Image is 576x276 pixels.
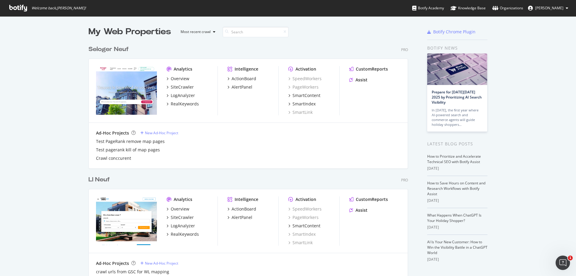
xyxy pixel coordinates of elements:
[295,66,316,72] div: Activation
[171,84,194,90] div: SiteCrawler
[88,45,129,54] div: Seloger Neuf
[288,214,319,220] a: PageWorkers
[349,196,388,202] a: CustomReports
[432,108,483,127] div: In [DATE], the first year where AI-powered search and commerce agents will guide holiday shoppers…
[295,196,316,202] div: Activation
[166,101,199,107] a: RealKeywords
[349,207,367,213] a: Assist
[171,231,199,237] div: RealKeywords
[349,77,367,83] a: Assist
[166,93,195,99] a: LogAnalyzer
[171,101,199,107] div: RealKeywords
[288,206,322,212] a: SpeedWorkers
[171,76,189,82] div: Overview
[427,45,487,51] div: Botify news
[427,257,487,262] div: [DATE]
[412,5,444,11] div: Botify Academy
[288,240,313,246] a: SmartLink
[523,3,573,13] button: [PERSON_NAME]
[492,5,523,11] div: Organizations
[227,76,256,82] a: ActionBoard
[166,214,194,220] a: SiteCrawler
[174,66,192,72] div: Analytics
[427,141,487,147] div: Latest Blog Posts
[288,101,316,107] a: SmartIndex
[96,130,129,136] div: Ad-Hoc Projects
[88,175,110,184] div: LI Neuf
[96,147,160,153] a: Test pagerank kill of map pages
[288,223,320,229] a: SmartContent
[235,196,258,202] div: Intelligence
[427,53,487,85] img: Prepare for Black Friday 2025 by Prioritizing AI Search Visibility
[166,206,189,212] a: Overview
[96,138,165,144] a: Test PageRank remove map pages
[556,256,570,270] iframe: Intercom live chat
[223,27,289,37] input: Search
[432,89,482,105] a: Prepare for [DATE][DATE] 2025 by Prioritizing AI Search Visibility
[427,29,475,35] a: Botify Chrome Plugin
[96,66,157,115] img: selogerneuf.com
[433,29,475,35] div: Botify Chrome Plugin
[227,214,252,220] a: AlertPanel
[166,84,194,90] a: SiteCrawler
[171,93,195,99] div: LogAnalyzer
[355,77,367,83] div: Assist
[451,5,486,11] div: Knowledge Base
[140,261,178,266] a: New Ad-Hoc Project
[166,223,195,229] a: LogAnalyzer
[401,177,408,183] div: Pro
[171,223,195,229] div: LogAnalyzer
[288,84,319,90] a: PageWorkers
[96,260,129,266] div: Ad-Hoc Projects
[401,47,408,52] div: Pro
[288,93,320,99] a: SmartContent
[181,30,211,34] div: Most recent crawl
[292,93,320,99] div: SmartContent
[96,155,131,161] a: Crawl conccurent
[427,225,487,230] div: [DATE]
[232,206,256,212] div: ActionBoard
[427,213,481,223] a: What Happens When ChatGPT Is Your Holiday Shopper?
[96,269,169,275] a: crawl urls from GSC for WL mapping
[176,27,218,37] button: Most recent crawl
[355,207,367,213] div: Assist
[171,206,189,212] div: Overview
[427,166,487,171] div: [DATE]
[568,256,573,260] span: 1
[145,261,178,266] div: New Ad-Hoc Project
[174,196,192,202] div: Analytics
[535,5,563,11] span: Axel Roth
[227,84,252,90] a: AlertPanel
[427,180,485,196] a: How to Save Hours on Content and Research Workflows with Botify Assist
[166,231,199,237] a: RealKeywords
[96,196,157,245] img: neuf.logic-immo.com
[227,206,256,212] a: ActionBoard
[288,76,322,82] a: SpeedWorkers
[356,66,388,72] div: CustomReports
[235,66,258,72] div: Intelligence
[356,196,388,202] div: CustomReports
[88,26,171,38] div: My Web Properties
[349,66,388,72] a: CustomReports
[292,223,320,229] div: SmartContent
[288,231,316,237] a: SmartIndex
[288,109,313,115] a: SmartLink
[232,84,252,90] div: AlertPanel
[171,214,194,220] div: SiteCrawler
[292,101,316,107] div: SmartIndex
[145,130,178,135] div: New Ad-Hoc Project
[427,154,481,164] a: How to Prioritize and Accelerate Technical SEO with Botify Assist
[166,76,189,82] a: Overview
[88,175,112,184] a: LI Neuf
